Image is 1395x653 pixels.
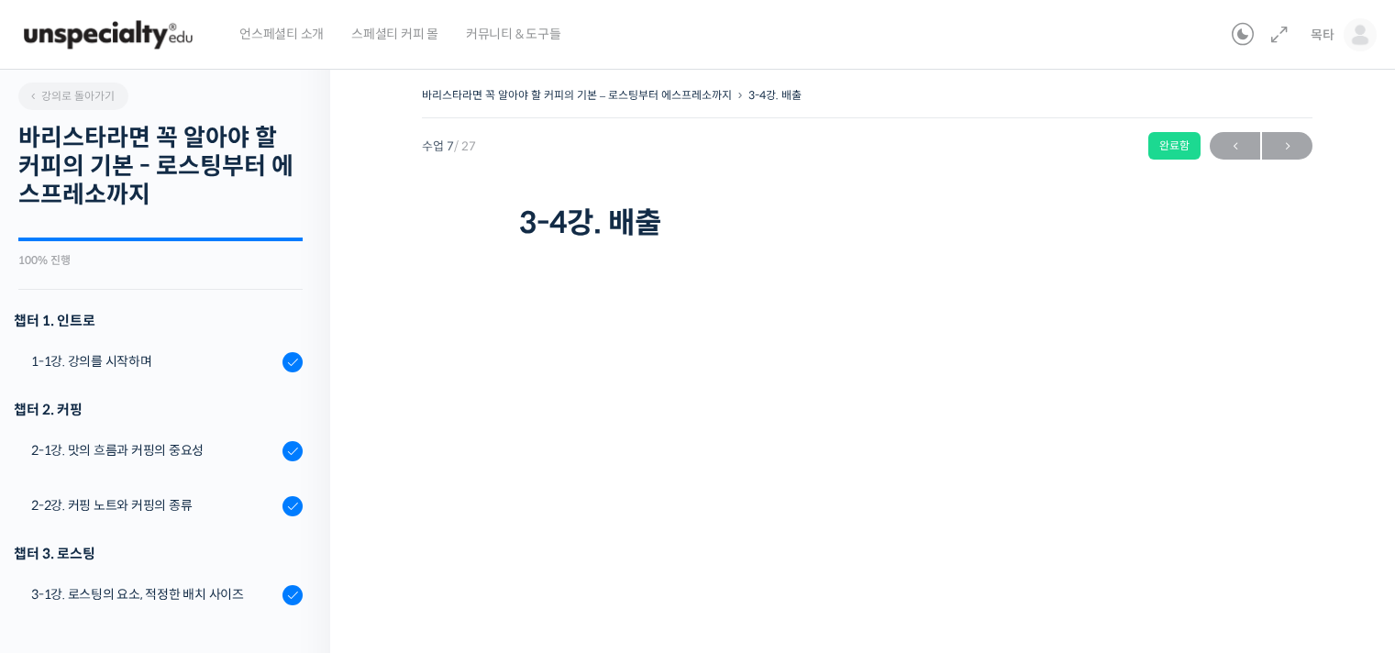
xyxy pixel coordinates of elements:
a: 강의로 돌아가기 [18,83,128,110]
span: / 27 [454,138,476,154]
a: 3-4강. 배출 [748,88,802,102]
h3: 챕터 1. 인트로 [14,308,303,333]
div: 2-2강. 커핑 노트와 커핑의 종류 [31,495,277,515]
div: 챕터 2. 커핑 [14,397,303,422]
a: 다음→ [1262,132,1312,160]
a: ←이전 [1210,132,1260,160]
h1: 3-4강. 배출 [519,205,1216,240]
div: 2-1강. 맛의 흐름과 커핑의 중요성 [31,440,277,460]
span: 강의로 돌아가기 [28,89,115,103]
div: 완료함 [1148,132,1201,160]
h2: 바리스타라면 꼭 알아야 할 커피의 기본 - 로스팅부터 에스프레소까지 [18,124,303,210]
div: 챕터 3. 로스팅 [14,541,303,566]
div: 3-1강. 로스팅의 요소, 적정한 배치 사이즈 [31,584,277,604]
div: 1-1강. 강의를 시작하며 [31,351,277,371]
div: 100% 진행 [18,255,303,266]
a: 바리스타라면 꼭 알아야 할 커피의 기본 – 로스팅부터 에스프레소까지 [422,88,732,102]
span: 목타 [1311,27,1334,43]
span: → [1262,134,1312,159]
span: 수업 7 [422,140,476,152]
span: ← [1210,134,1260,159]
